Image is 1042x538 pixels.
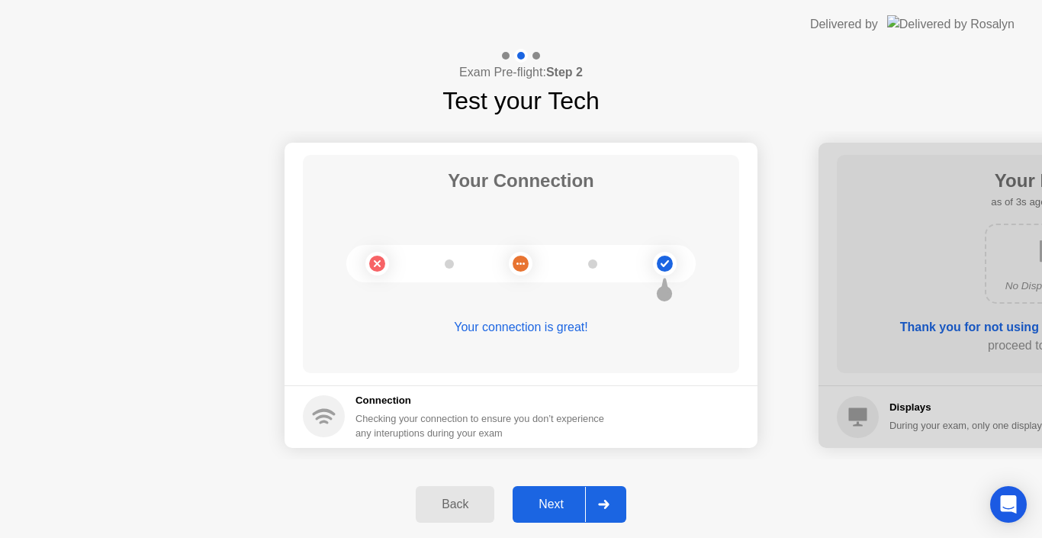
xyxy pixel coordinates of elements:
[448,167,594,195] h1: Your Connection
[303,318,739,337] div: Your connection is great!
[810,15,878,34] div: Delivered by
[420,498,490,511] div: Back
[442,82,600,119] h1: Test your Tech
[513,486,626,523] button: Next
[887,15,1015,33] img: Delivered by Rosalyn
[517,498,585,511] div: Next
[355,393,613,408] h5: Connection
[546,66,583,79] b: Step 2
[990,486,1027,523] div: Open Intercom Messenger
[416,486,494,523] button: Back
[355,411,613,440] div: Checking your connection to ensure you don’t experience any interuptions during your exam
[459,63,583,82] h4: Exam Pre-flight:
